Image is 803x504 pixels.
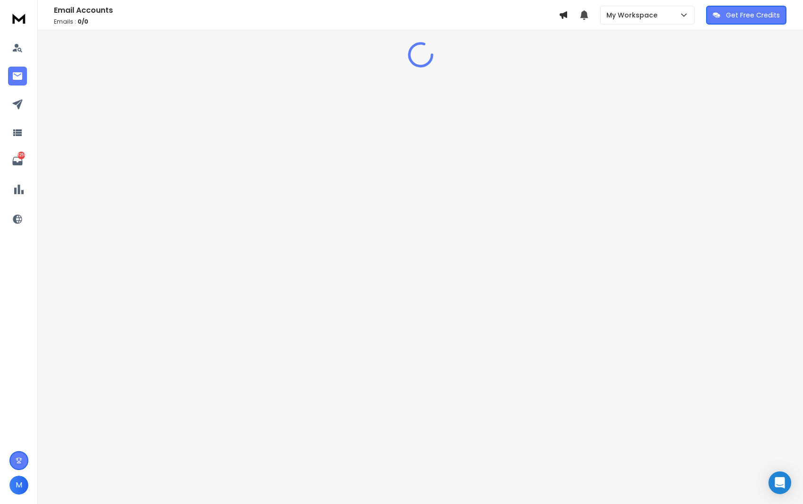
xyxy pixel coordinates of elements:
[54,18,559,26] p: Emails :
[17,152,25,159] p: 8259
[606,10,661,20] p: My Workspace
[9,476,28,495] button: M
[706,6,786,25] button: Get Free Credits
[726,10,780,20] p: Get Free Credits
[9,9,28,27] img: logo
[8,152,27,171] a: 8259
[768,471,791,494] div: Open Intercom Messenger
[54,5,559,16] h1: Email Accounts
[78,17,88,26] span: 0 / 0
